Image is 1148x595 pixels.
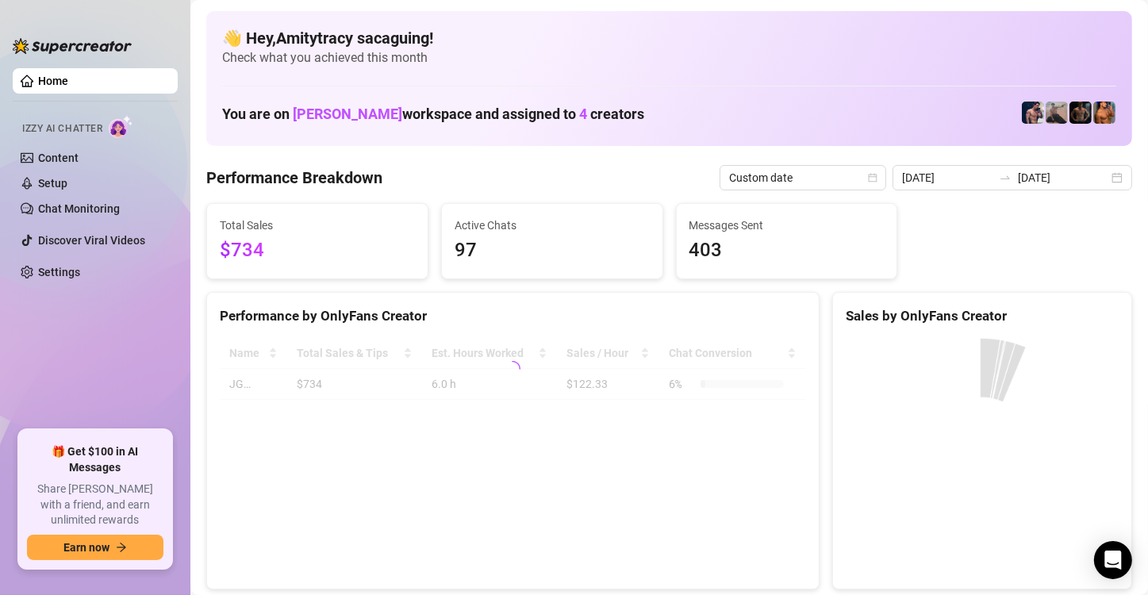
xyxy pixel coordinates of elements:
span: arrow-right [116,542,127,553]
img: Axel [1022,102,1044,124]
a: Discover Viral Videos [38,234,145,247]
div: Performance by OnlyFans Creator [220,305,806,327]
a: Settings [38,266,80,278]
span: Total Sales [220,217,415,234]
span: $734 [220,236,415,266]
a: Home [38,75,68,87]
img: logo-BBDzfeDw.svg [13,38,132,54]
h1: You are on workspace and assigned to creators [222,106,644,123]
span: Izzy AI Chatter [22,121,102,136]
span: 🎁 Get $100 in AI Messages [27,444,163,475]
span: swap-right [999,171,1012,184]
a: Setup [38,177,67,190]
a: Chat Monitoring [38,202,120,215]
img: LC [1046,102,1068,124]
span: to [999,171,1012,184]
span: loading [505,361,520,377]
span: [PERSON_NAME] [293,106,402,122]
span: 4 [579,106,587,122]
span: Custom date [729,166,877,190]
img: Trent [1069,102,1092,124]
input: End date [1018,169,1108,186]
button: Earn nowarrow-right [27,535,163,560]
div: Open Intercom Messenger [1094,541,1132,579]
span: 97 [455,236,650,266]
span: calendar [868,173,877,182]
span: Messages Sent [689,217,885,234]
img: JG [1093,102,1115,124]
h4: 👋 Hey, Amitytracy sacaguing ! [222,27,1116,49]
input: Start date [902,169,993,186]
span: Check what you achieved this month [222,49,1116,67]
img: AI Chatter [109,115,133,138]
div: Sales by OnlyFans Creator [846,305,1119,327]
span: Active Chats [455,217,650,234]
span: 403 [689,236,885,266]
span: Share [PERSON_NAME] with a friend, and earn unlimited rewards [27,482,163,528]
a: Content [38,152,79,164]
h4: Performance Breakdown [206,167,382,189]
span: Earn now [63,541,109,554]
